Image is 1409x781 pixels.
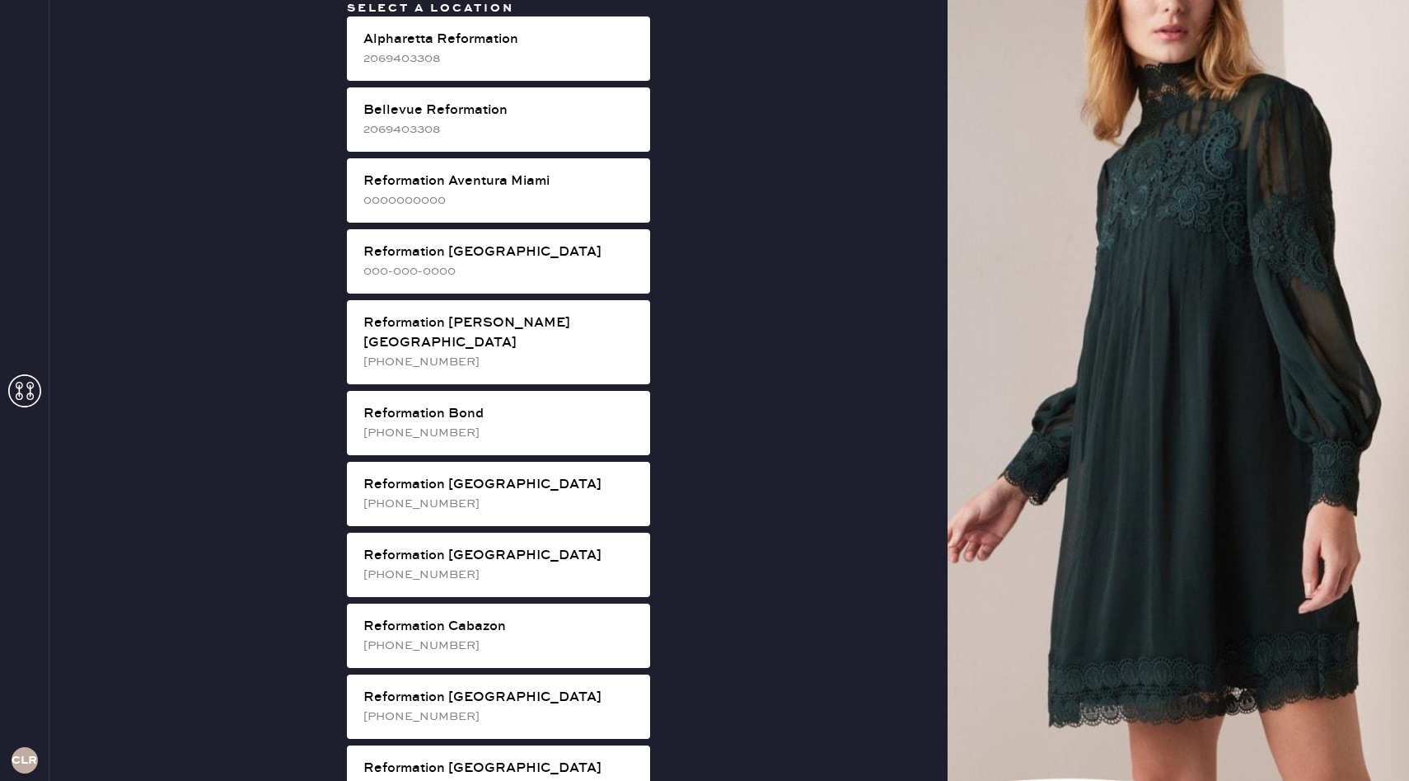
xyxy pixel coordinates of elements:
div: [PHONE_NUMBER] [363,708,637,726]
div: Alpharetta Reformation [363,30,637,49]
div: [PHONE_NUMBER] [363,353,637,371]
div: Bellevue Reformation [363,101,637,120]
div: [PHONE_NUMBER] [363,637,637,655]
div: Reformation [GEOGRAPHIC_DATA] [363,688,637,708]
div: Reformation Aventura Miami [363,172,637,191]
div: Reformation [PERSON_NAME][GEOGRAPHIC_DATA] [363,313,637,353]
div: Reformation Cabazon [363,617,637,637]
div: Reformation [GEOGRAPHIC_DATA] [363,546,637,566]
div: [PHONE_NUMBER] [363,495,637,513]
h3: CLR [12,755,37,766]
div: 0000000000 [363,191,637,209]
div: 000-000-0000 [363,262,637,280]
span: Select a location [347,1,514,16]
div: Reformation [GEOGRAPHIC_DATA] [363,759,637,779]
div: 2069403308 [363,49,637,68]
div: [PHONE_NUMBER] [363,424,637,442]
div: Reformation Bond [363,404,637,424]
div: Reformation [GEOGRAPHIC_DATA] [363,475,637,495]
div: Reformation [GEOGRAPHIC_DATA] [363,242,637,262]
div: [PHONE_NUMBER] [363,566,637,584]
div: 2069403308 [363,120,637,139]
iframe: Front Chat [1331,707,1402,778]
